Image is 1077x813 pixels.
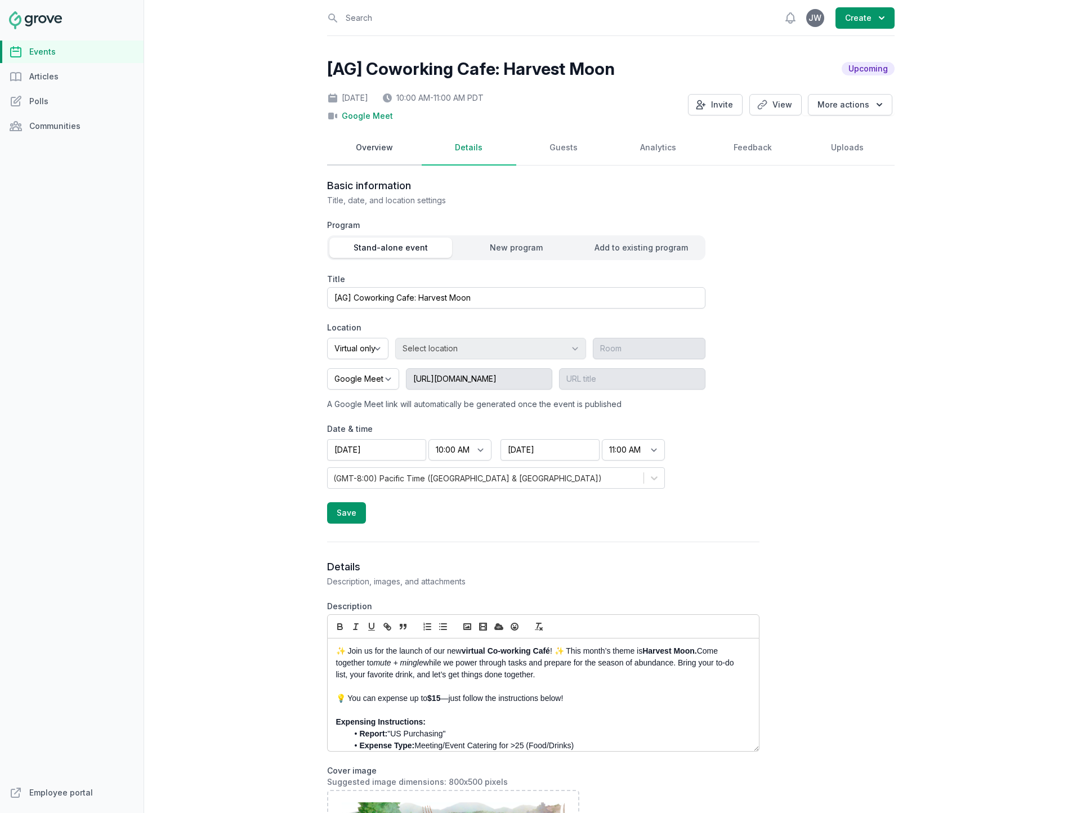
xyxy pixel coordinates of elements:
div: [DATE] [327,92,368,104]
p: Description, images, and attachments [327,576,759,587]
p: ✨ Join us for the launch of our new ! ✨ This month’s theme is Come together to while we power thr... [336,645,744,681]
li: Meeting/Event Catering for >25 (Food/Drinks) [348,740,744,752]
input: Start date [327,439,426,461]
button: More actions [808,94,892,115]
strong: virtual Co-working Café [462,646,550,655]
span: Upcoming [842,62,895,75]
strong: $15 [427,694,440,703]
div: Suggested image dimensions: 800x500 pixels [327,776,759,788]
li: "US Purchasing" [348,728,744,740]
strong: Expense Type: [359,741,414,750]
a: Overview [327,131,422,166]
label: Cover image [327,765,759,788]
div: Stand-alone event [329,242,453,253]
a: Uploads [800,131,895,166]
h2: [AG] Coworking Cafe: Harvest Moon [327,59,615,79]
a: Guests [516,131,611,166]
label: Date & time [327,423,665,435]
div: New program [454,242,578,253]
input: Room [593,338,705,359]
a: View [749,94,802,115]
div: Add to existing program [580,242,703,253]
div: 10:00 AM - 11:00 AM PDT [382,92,484,104]
button: Save [327,502,366,524]
label: Description [327,601,759,612]
label: Title [327,274,705,285]
a: Google Meet [342,110,393,122]
input: End date [500,439,600,461]
strong: Expensing Instructions: [336,717,426,726]
label: Program [327,220,705,231]
button: JW [806,9,824,27]
input: URL title [559,368,705,390]
a: Analytics [611,131,705,166]
div: (GMT-8:00) Pacific Time ([GEOGRAPHIC_DATA] & [GEOGRAPHIC_DATA]) [333,472,602,484]
button: Create [835,7,895,29]
a: Feedback [705,131,800,166]
button: Invite [688,94,743,115]
em: mute + mingle [373,658,423,667]
p: Title, date, and location settings [327,195,759,206]
img: Grove [9,11,62,29]
div: A Google Meet link will automatically be generated once the event is published [327,399,705,410]
h3: Details [327,560,759,574]
strong: Harvest Moon. [642,646,696,655]
h3: Basic information [327,179,759,193]
strong: Report: [359,729,387,738]
p: 💡 You can expense up to —just follow the instructions below! [336,693,744,704]
input: URL [406,368,552,390]
a: Details [422,131,516,166]
label: Location [327,322,705,333]
span: JW [808,14,821,22]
